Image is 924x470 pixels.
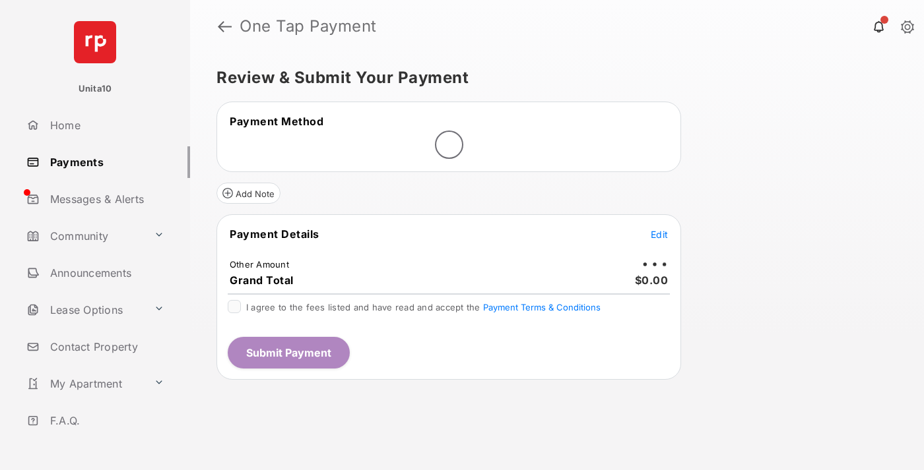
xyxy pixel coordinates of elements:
[651,229,668,240] span: Edit
[230,115,323,128] span: Payment Method
[216,70,887,86] h5: Review & Submit Your Payment
[21,146,190,178] a: Payments
[230,227,319,241] span: Payment Details
[635,274,669,287] span: $0.00
[228,337,350,368] button: Submit Payment
[21,109,190,141] a: Home
[21,405,190,436] a: F.A.Q.
[21,220,148,252] a: Community
[79,82,112,96] p: Unita10
[651,227,668,241] button: Edit
[246,302,601,312] span: I agree to the fees listed and have read and accept the
[240,18,377,34] strong: One Tap Payment
[229,258,290,270] td: Other Amount
[483,302,601,312] button: I agree to the fees listed and have read and accept the
[21,294,148,326] a: Lease Options
[21,331,190,363] a: Contact Property
[21,368,148,399] a: My Apartment
[216,183,280,204] button: Add Note
[74,21,116,63] img: svg+xml;base64,PHN2ZyB4bWxucz0iaHR0cDovL3d3dy53My5vcmcvMjAwMC9zdmciIHdpZHRoPSI2NCIgaGVpZ2h0PSI2NC...
[21,257,190,289] a: Announcements
[230,274,294,287] span: Grand Total
[21,183,190,215] a: Messages & Alerts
